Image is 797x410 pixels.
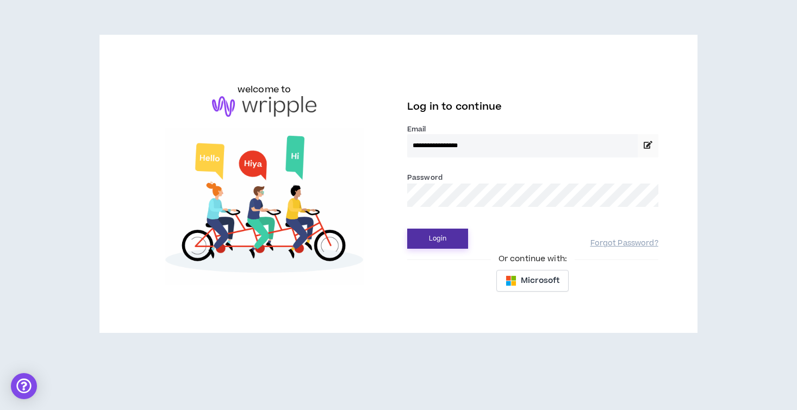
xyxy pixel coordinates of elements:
[496,270,569,292] button: Microsoft
[238,83,291,96] h6: welcome to
[212,96,316,117] img: logo-brand.png
[11,373,37,399] div: Open Intercom Messenger
[407,124,658,134] label: Email
[407,173,443,182] label: Password
[491,253,575,265] span: Or continue with:
[139,128,390,285] img: Welcome to Wripple
[590,238,658,249] a: Forgot Password?
[407,100,502,113] span: Log in to continue
[407,229,468,249] button: Login
[521,275,559,287] span: Microsoft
